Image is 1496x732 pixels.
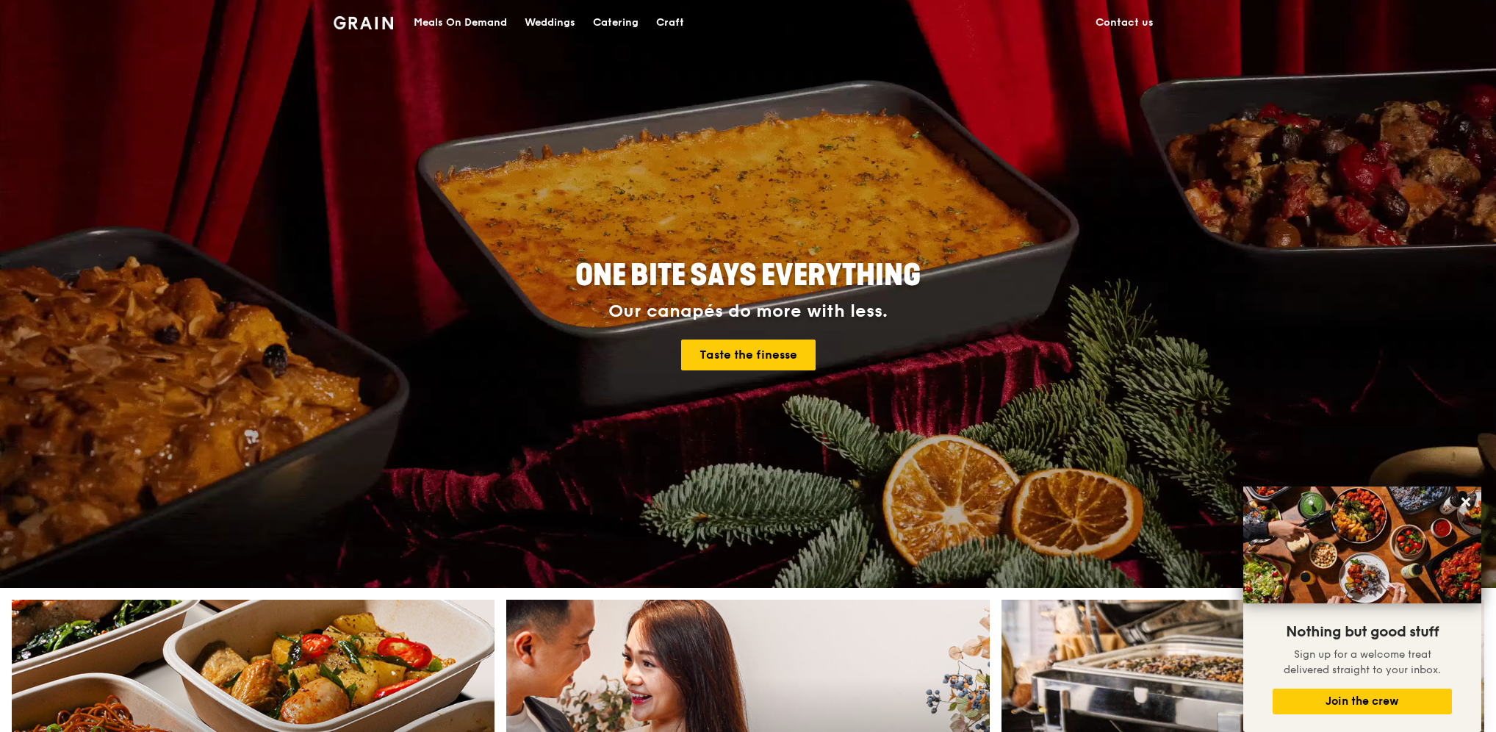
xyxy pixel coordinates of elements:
[516,1,584,45] a: Weddings
[647,1,693,45] a: Craft
[1087,1,1162,45] a: Contact us
[1243,487,1481,603] img: DSC07876-Edit02-Large.jpeg
[575,258,921,293] span: ONE BITE SAYS EVERYTHING
[593,1,639,45] div: Catering
[525,1,575,45] div: Weddings
[334,16,393,29] img: Grain
[656,1,684,45] div: Craft
[414,1,507,45] div: Meals On Demand
[1286,623,1439,641] span: Nothing but good stuff
[1454,490,1478,514] button: Close
[483,301,1013,322] div: Our canapés do more with less.
[584,1,647,45] a: Catering
[1273,689,1452,714] button: Join the crew
[1284,648,1441,676] span: Sign up for a welcome treat delivered straight to your inbox.
[681,340,816,370] a: Taste the finesse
